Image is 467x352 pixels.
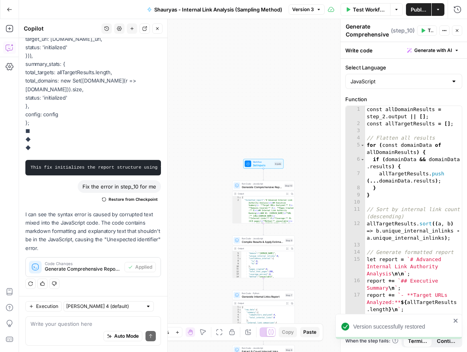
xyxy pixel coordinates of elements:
span: Restore from Checkpoint [109,196,158,202]
input: JavaScript [350,77,448,85]
div: Version successfully restored [353,323,451,331]
div: Run Code · JavaScriptCompile Results & Apply EstimationStep 9Output /", "domain":"[DOMAIN_NAME]",... [232,235,295,278]
span: Test Workflow [353,6,385,13]
button: Test Workflow [341,3,390,16]
span: Terminate Workflow [408,337,427,345]
textarea: Generate Comprehensive Report [346,23,389,46]
div: Write code [341,42,467,58]
div: 9 [232,263,241,265]
div: 5 [346,142,365,156]
button: Continue [432,335,461,347]
span: Continue [437,337,456,345]
div: 6 [232,319,241,322]
div: 10 [232,265,241,268]
div: Step 7 [285,293,293,297]
span: Generate Comprehensive Report [242,185,283,189]
div: 17 [346,292,365,313]
div: 5 [232,316,241,319]
span: Set Inputs [253,163,273,167]
p: return { formatted_report: report, target_urls: [DOMAIN_NAME](r => ({ domain: r.domain, target_ur... [25,1,161,152]
span: Run Code · JavaScript [242,237,284,240]
span: Toggle code folding, rows 1 through 35 [239,306,241,309]
button: Test [417,25,437,36]
span: Compile Results & Apply Estimation [242,240,284,244]
div: 14 [232,276,241,279]
p: I can see the syntax error is caused by corrupted text mixed into the JavaScript code. The code c... [25,210,161,252]
span: Paste [303,329,316,336]
div: 2 [346,120,365,127]
button: Auto Mode [103,331,142,341]
button: Version 3 [289,4,325,15]
div: Step 8 [285,348,293,352]
div: 3 [232,311,241,314]
div: Inputs [274,162,282,165]
span: Workflow [253,160,273,163]
div: Output [238,302,284,305]
button: Execution [25,301,62,312]
span: Publish [411,6,427,13]
div: 15 [346,256,365,277]
div: 7 [232,322,241,325]
div: 12 [346,220,365,242]
div: 1 [232,196,241,199]
span: Applied [135,264,152,271]
g: Edge from start to step_10 [263,169,264,180]
div: 11 [346,206,365,220]
div: 4 [232,314,241,317]
span: Copy [282,329,294,336]
div: 7 [232,258,241,260]
span: Toggle code folding, rows 2 through 33 [239,309,241,312]
div: 16 [346,277,365,292]
button: Shauryas - Internal Link Analysis (Sampling Method) [142,3,287,16]
label: Function [345,95,462,103]
label: Select Language [345,63,462,71]
span: Run Code · JavaScript [242,182,283,185]
button: Copy [279,327,297,337]
button: Publish [406,3,431,16]
span: Execution [36,303,58,310]
div: 13 [232,273,241,276]
button: Restore from Checkpoint [99,194,161,204]
span: Auto Mode [114,333,139,340]
span: ( step_10 ) [391,27,415,35]
div: Run Code · JavaScriptGenerate Comprehensive ReportStep 10Output{ "formatted_report":"# Advanced I... [232,181,295,223]
g: Edge from step_7 to step_8 [263,333,264,344]
div: 8 [346,185,365,192]
div: 10 [346,199,365,206]
div: 9 [346,192,365,199]
div: 2 [232,309,241,312]
div: Step 9 [285,239,293,242]
button: Applied [124,262,156,272]
span: Toggle code folding, rows 6 through 8 [360,156,365,163]
div: Fix the error in step_10 for me [78,180,161,193]
span: Run Code · Python [242,292,284,295]
a: When the step fails: [345,337,398,344]
div: Step 10 [284,184,293,187]
span: Toggle code folding, rows 1 through 73 [239,196,241,199]
div: Copilot [24,25,99,33]
div: 14 [346,249,365,256]
div: 1 [232,306,241,309]
div: 12 [232,271,241,273]
span: Version 3 [292,6,314,13]
div: 6 [346,156,365,170]
span: Generate Internal Links Report [242,294,284,298]
div: WorkflowSet InputsInputs [232,159,295,169]
div: 8 [232,260,241,263]
div: 1 [346,106,365,120]
input: Claude Sonnet 4 (default) [66,302,142,310]
div: 3 [346,127,365,135]
div: 7 [346,170,365,185]
div: Output [238,192,284,195]
div: 5 [232,252,241,255]
div: 11 [232,268,241,271]
span: Code Changes [45,262,121,265]
span: Toggle code folding, rows 3 through 6 [239,311,241,314]
span: Toggle code folding, rows 7 through 10 [239,258,241,260]
span: Test [428,27,433,34]
span: Generate Comprehensive Report (step_10) [45,265,121,273]
span: Toggle code folding, rows 7 through 32 [239,322,241,325]
div: Run Code · PythonGenerate Internal Links ReportStep 7Output{ "raw_data":{ "summary":{ "competitor... [232,290,295,333]
div: Output [238,247,284,250]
